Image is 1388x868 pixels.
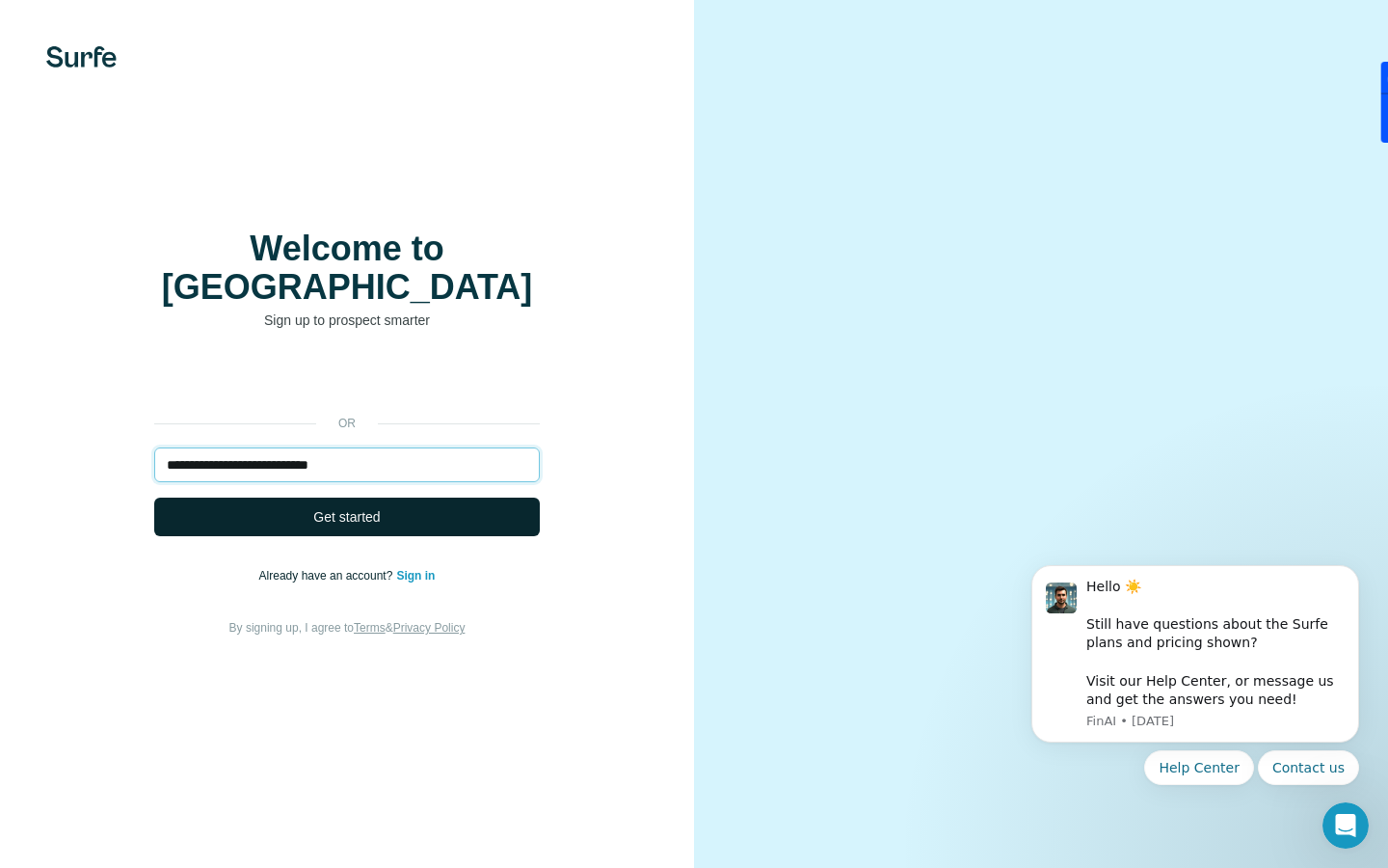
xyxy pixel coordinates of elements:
span: Get started [313,507,380,527]
span: By signing up, I agree to & [229,621,466,635]
a: Terms [354,621,386,635]
p: Sign up to prospect smarter [154,311,540,330]
img: Surfe's logo [46,46,117,68]
iframe: Intercom live chat [1322,802,1369,849]
iframe: Sign in with Google Button [145,359,549,401]
p: or [316,415,378,432]
iframe: Intercom notifications message [1002,536,1388,816]
h1: Welcome to [GEOGRAPHIC_DATA] [154,230,540,307]
span: Already have an account? [259,569,397,583]
a: Sign in [396,569,435,583]
a: Privacy Policy [393,621,466,635]
button: Get started [154,498,540,536]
